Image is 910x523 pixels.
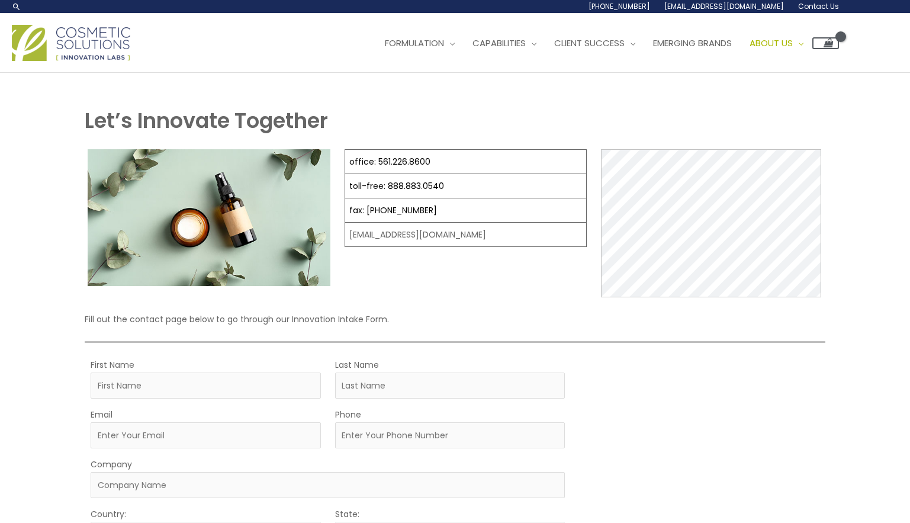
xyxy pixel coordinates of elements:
[91,373,320,399] input: First Name
[335,373,565,399] input: Last Name
[91,457,132,472] label: Company
[545,25,644,61] a: Client Success
[88,149,330,286] img: Contact page image for private label skincare manufacturer Cosmetic solutions shows a skin care b...
[385,37,444,49] span: Formulation
[12,25,130,61] img: Cosmetic Solutions Logo
[750,37,793,49] span: About Us
[464,25,545,61] a: Capabilities
[91,407,112,422] label: Email
[589,1,650,11] span: [PHONE_NUMBER]
[345,223,586,247] td: [EMAIL_ADDRESS][DOMAIN_NAME]
[85,312,825,327] p: Fill out the contact page below to go through our Innovation Intake Form.
[91,357,134,373] label: First Name
[554,37,625,49] span: Client Success
[644,25,741,61] a: Emerging Brands
[91,506,126,522] label: Country:
[349,204,437,216] a: fax: [PHONE_NUMBER]
[335,407,361,422] label: Phone
[812,37,839,49] a: View Shopping Cart, empty
[85,106,328,135] strong: Let’s Innovate Together
[349,180,444,192] a: toll-free: 888.883.0540
[335,357,379,373] label: Last Name
[335,422,565,448] input: Enter Your Phone Number
[91,472,565,498] input: Company Name
[349,156,430,168] a: office: 561.226.8600
[376,25,464,61] a: Formulation
[653,37,732,49] span: Emerging Brands
[335,506,359,522] label: State:
[798,1,839,11] span: Contact Us
[472,37,526,49] span: Capabilities
[91,422,320,448] input: Enter Your Email
[367,25,839,61] nav: Site Navigation
[741,25,812,61] a: About Us
[12,2,21,11] a: Search icon link
[664,1,784,11] span: [EMAIL_ADDRESS][DOMAIN_NAME]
